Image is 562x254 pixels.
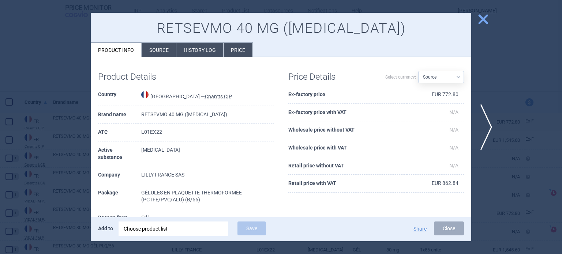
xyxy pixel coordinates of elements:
abbr: Cnamts CIP — Database of National Insurance Fund for Salaried Worker (code CIP), France. [205,94,232,99]
th: Country [98,86,141,106]
th: Wholesale price without VAT [288,121,407,139]
span: N/A [449,145,458,151]
td: Gél [141,209,274,227]
li: Price [224,43,252,57]
span: N/A [449,163,458,168]
th: ATC [98,124,141,141]
td: L01EX22 [141,124,274,141]
td: [MEDICAL_DATA] [141,141,274,166]
label: Select currency: [385,71,416,83]
h1: Price Details [288,72,376,82]
li: Source [142,43,176,57]
button: Save [237,221,266,235]
th: Wholesale price with VAT [288,139,407,157]
th: Company [98,166,141,184]
h1: RETSEVMO 40 MG ([MEDICAL_DATA]) [98,20,464,37]
div: Choose product list [119,221,228,236]
th: Brand name [98,106,141,124]
th: Retail price with VAT [288,175,407,193]
td: EUR 772.80 [407,86,464,104]
h1: Product Details [98,72,186,82]
th: Package [98,184,141,209]
li: History log [176,43,223,57]
img: France [141,91,149,98]
th: Ex-factory price with VAT [288,104,407,122]
span: N/A [449,109,458,115]
td: [GEOGRAPHIC_DATA] — [141,86,274,106]
td: LILLY FRANCE SAS [141,166,274,184]
td: RETSEVMO 40 MG ([MEDICAL_DATA]) [141,106,274,124]
span: N/A [449,127,458,133]
th: Ex-factory price [288,86,407,104]
li: Product info [91,43,142,57]
div: Choose product list [124,221,223,236]
th: Active substance [98,141,141,166]
button: Share [413,226,427,231]
th: Retail price without VAT [288,157,407,175]
button: Close [434,221,464,235]
td: GÉLULES EN PLAQUETTE THERMOFORMÉE (PCTFE/PVC/ALU) (B/56) [141,184,274,209]
td: EUR 862.84 [407,175,464,193]
p: Add to [98,221,113,235]
th: Dosage form [98,209,141,227]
